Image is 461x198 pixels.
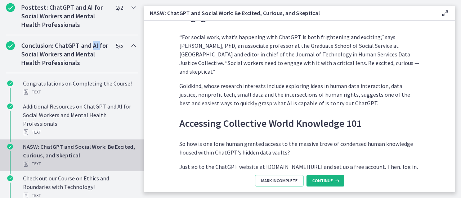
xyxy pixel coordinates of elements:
button: Mark Incomplete [255,175,304,187]
i: Completed [7,175,13,181]
i: Completed [7,80,13,86]
div: NASW: ChatGPT and Social Work: Be Excited, Curious, and Skeptical [23,142,135,168]
i: Completed [6,3,15,12]
h3: NASW: ChatGPT and Social Work: Be Excited, Curious, and Skeptical [150,9,429,17]
p: So how is one lone human granted access to the massive trove of condensed human knowledge housed ... [179,139,420,157]
div: Text [23,128,135,137]
p: Just go to the ChatGPT website at [DOMAIN_NAME][URL] and set up a free account. Then, log in, cli... [179,162,420,197]
span: Mark Incomplete [261,178,297,184]
h2: Conclusion: ChatGPT and AI for Social Workers and Mental Health Professionals [21,41,109,67]
span: 5 / 5 [116,41,123,50]
div: Congratulations on Completing the Course! [23,79,135,96]
p: “For social work, what’s happening with ChatGPT is both frightening and exciting,” says [PERSON_N... [179,33,420,76]
div: Additional Resources on ChatGPT and AI for Social Workers and Mental Health Professionals [23,102,135,137]
div: Text [23,88,135,96]
button: Continue [306,175,344,187]
p: Goldkind, whose research interests include exploring ideas in human data interaction, data justic... [179,82,420,107]
h2: Posttest: ChatGPT and AI for Social Workers and Mental Health Professionals [21,3,109,29]
span: Continue [312,178,333,184]
i: Completed [7,103,13,109]
div: Text [23,160,135,168]
h2: Accessing Collective World Knowledge 101 [179,116,420,131]
i: Completed [7,144,13,149]
i: Completed [6,41,15,50]
span: 2 / 2 [116,3,123,12]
